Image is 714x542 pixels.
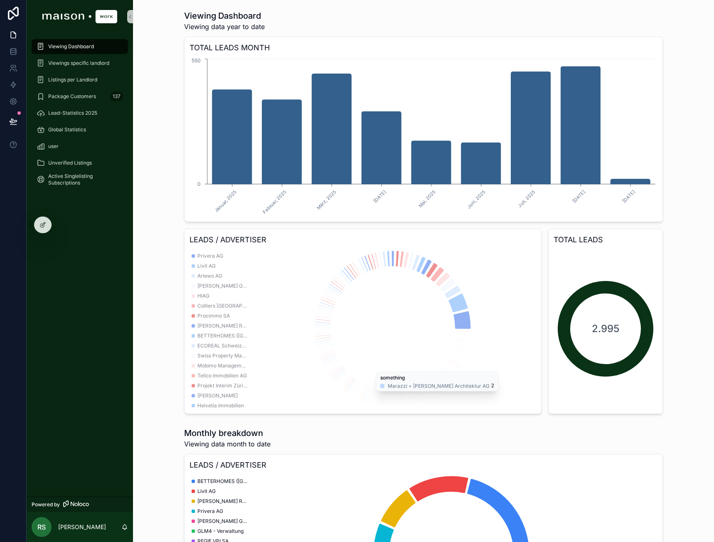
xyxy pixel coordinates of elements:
[517,189,537,208] text: Juli, 2025
[32,501,60,508] span: Powered by
[32,122,128,137] a: Global Statistics
[184,439,271,449] span: Viewing data month to date
[197,528,244,535] span: GLM4 - Verwaltung
[48,160,92,166] span: Unverified Listings
[48,110,97,116] span: Lead-Statistics 2025
[197,362,247,369] span: Mobimo Management AG
[197,181,201,187] tspan: 0
[190,234,536,246] h3: LEADS / ADVERTISER
[197,518,247,525] span: [PERSON_NAME] Grundstücke AG
[190,249,536,409] div: chart
[184,427,271,439] h1: Monthly breakdown
[192,57,201,64] tspan: 550
[197,313,230,319] span: Procimmo SA
[554,234,657,246] h3: TOTAL LEADS
[197,253,223,259] span: Privera AG
[58,523,106,531] p: [PERSON_NAME]
[190,57,657,217] div: chart
[197,263,216,269] span: Livit AG
[32,72,128,87] a: Listings per Landlord
[37,522,46,532] span: RS
[197,508,223,515] span: Privera AG
[213,189,238,213] text: Januar, 2025
[372,189,387,204] text: [DATE]
[48,76,97,83] span: Listings per Landlord
[48,126,86,133] span: Global Statistics
[42,10,117,23] img: App logo
[571,189,586,204] text: [DATE]
[197,488,216,495] span: Livit AG
[197,323,247,329] span: [PERSON_NAME] Real Estate GmbH
[190,42,657,54] h3: TOTAL LEADS MONTH
[48,173,120,186] span: Active Singlelisting Subscriptions
[48,60,109,67] span: Viewings specific landlord
[197,402,244,409] span: Helvetia Immobilien
[197,303,247,309] span: Colliers [GEOGRAPHIC_DATA] AG
[262,189,288,214] text: Februar, 2025
[27,497,133,512] a: Powered by
[197,392,238,399] span: [PERSON_NAME]
[466,189,487,209] text: Juni, 2025
[32,106,128,121] a: Lead-Statistics 2025
[32,89,128,104] a: Package Customers137
[197,352,247,359] span: Swiss Property Management AG
[190,459,657,471] h3: LEADS / ADVERTISER
[197,342,247,349] span: ECOREAL Schweizerische Immobilien Anlagestiftung
[48,43,94,50] span: Viewing Dashboard
[197,382,247,389] span: Projekt Interim Zürich GmbH
[32,172,128,187] a: Active Singlelisting Subscriptions
[184,22,265,32] span: Viewing data year to date
[27,33,133,198] div: scrollable content
[32,56,128,71] a: Viewings specific landlord
[592,322,619,335] span: 2.995
[197,333,247,339] span: BETTERHOMES ([GEOGRAPHIC_DATA]) AG
[184,10,265,22] h1: Viewing Dashboard
[48,93,96,100] span: Package Customers
[417,189,437,208] text: Mai, 2025
[32,39,128,54] a: Viewing Dashboard
[197,283,247,289] span: [PERSON_NAME] Grundstücke AG
[197,372,247,379] span: Tellco Immobilien AG
[197,293,209,299] span: HIAG
[32,139,128,154] a: user
[197,478,247,485] span: BETTERHOMES ([GEOGRAPHIC_DATA]) AG
[110,91,123,101] div: 137
[197,273,222,279] span: Arlewo AG
[32,155,128,170] a: Unverified Listings
[621,189,636,204] text: [DATE]
[48,143,59,150] span: user
[197,498,247,505] span: [PERSON_NAME] Real Estate GmbH
[315,189,337,210] text: März, 2025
